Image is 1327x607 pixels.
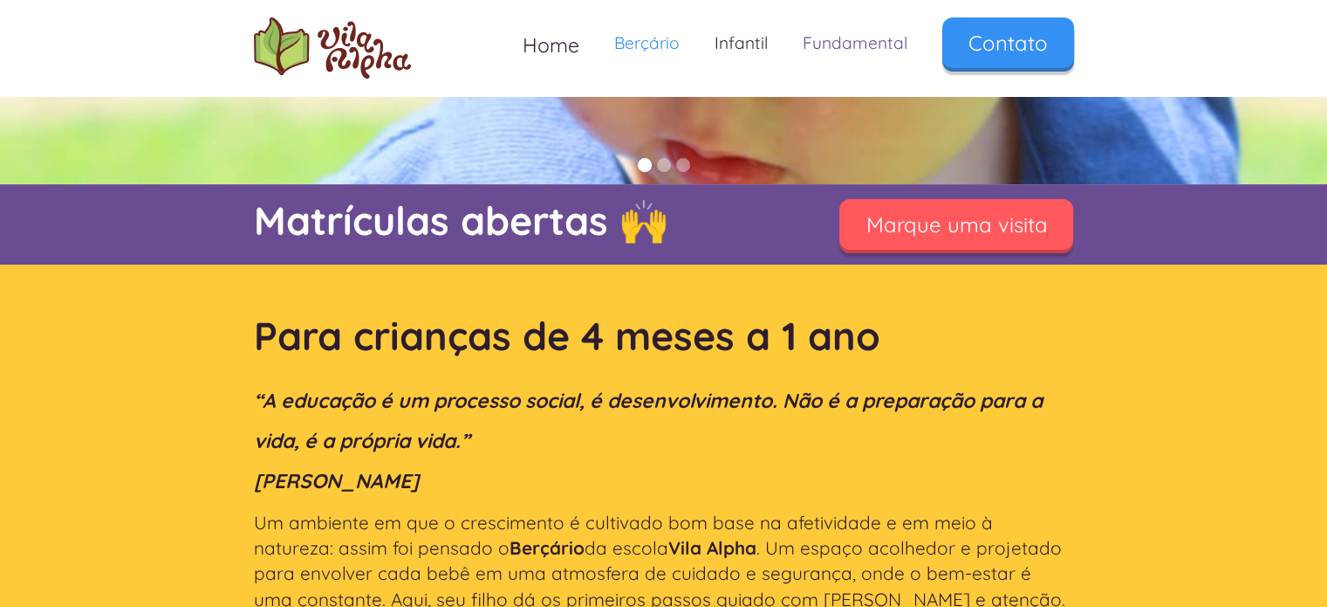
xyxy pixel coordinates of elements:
[668,536,756,559] strong: Vila Alpha
[697,17,785,69] a: Infantil
[254,193,795,248] p: Matrículas abertas 🙌
[254,311,880,360] strong: Para crianças de 4 meses a 1 ano
[942,17,1074,68] a: Contato
[510,536,585,559] strong: Berçário
[839,199,1073,250] a: Marque uma visita
[254,17,411,79] img: logo Escola Vila Alpha
[505,17,597,72] a: Home
[657,158,671,172] div: Show slide 2 of 3
[676,158,690,172] div: Show slide 3 of 3
[785,17,925,69] a: Fundamental
[254,17,411,79] a: home
[638,158,652,172] div: Show slide 1 of 3
[597,17,697,69] a: Berçário
[254,388,1043,493] em: “A educação é um processo social, é desenvolvimento. Não é a preparação para a vida, é a própria ...
[523,32,579,58] span: Home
